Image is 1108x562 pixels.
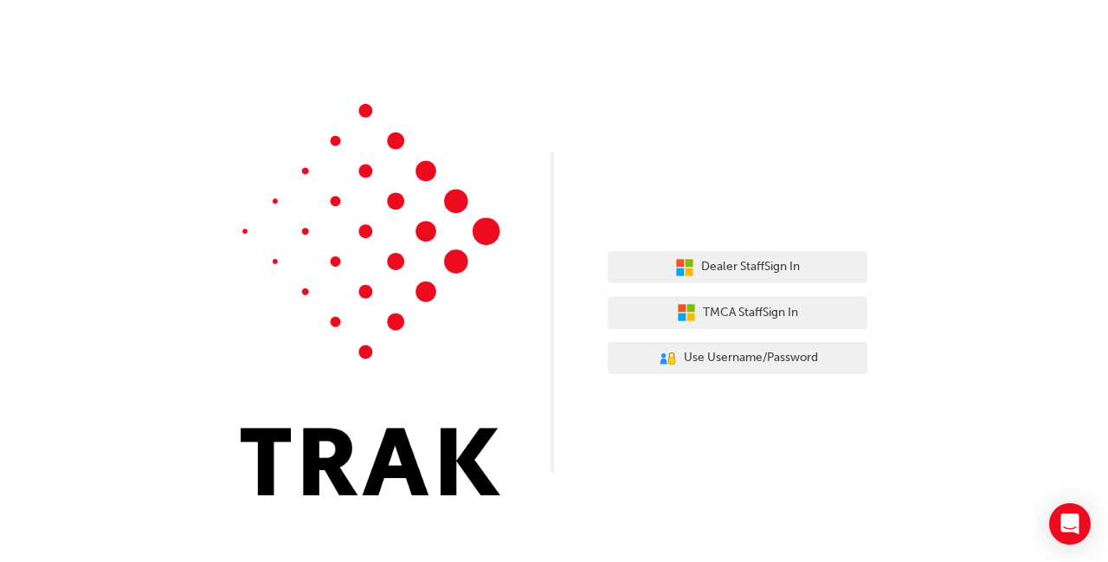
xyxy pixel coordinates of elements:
[703,303,798,323] span: TMCA Staff Sign In
[608,251,867,284] button: Dealer StaffSign In
[684,348,818,368] span: Use Username/Password
[701,257,800,277] span: Dealer Staff Sign In
[1049,503,1091,545] div: Open Intercom Messenger
[241,104,500,495] img: Trak
[608,296,867,329] button: TMCA StaffSign In
[608,342,867,375] button: Use Username/Password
